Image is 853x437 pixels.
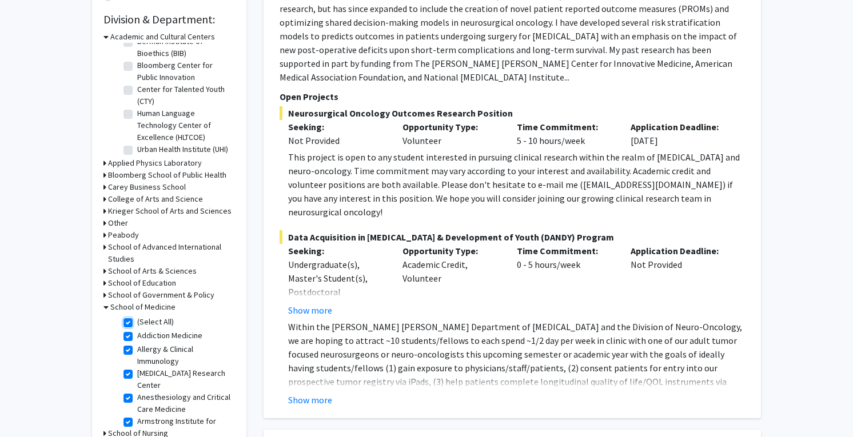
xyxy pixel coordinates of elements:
[137,316,174,328] label: (Select All)
[137,107,232,143] label: Human Language Technology Center of Excellence (HLTCOE)
[137,59,232,83] label: Bloomberg Center for Public Innovation
[137,391,232,415] label: Anesthesiology and Critical Care Medicine
[402,120,500,134] p: Opportunity Type:
[394,244,508,317] div: Academic Credit, Volunteer
[108,229,139,241] h3: Peabody
[9,386,49,428] iframe: Chat
[394,120,508,147] div: Volunteer
[622,120,736,147] div: [DATE]
[108,217,128,229] h3: Other
[631,120,728,134] p: Application Deadline:
[508,120,623,147] div: 5 - 10 hours/week
[137,83,232,107] label: Center for Talented Youth (CTY)
[137,367,232,391] label: [MEDICAL_DATA] Research Center
[108,265,197,277] h3: School of Arts & Sciences
[280,106,745,120] span: Neurosurgical Oncology Outcomes Research Position
[110,301,176,313] h3: School of Medicine
[137,343,232,367] label: Allergy & Clinical Immunology
[508,244,623,317] div: 0 - 5 hours/week
[108,193,203,205] h3: College of Arts and Science
[137,330,202,342] label: Addiction Medicine
[517,244,614,258] p: Time Commitment:
[137,35,232,59] label: Berman Institute of Bioethics (BIB)
[288,320,745,416] p: Within the [PERSON_NAME] [PERSON_NAME] Department of [MEDICAL_DATA] and the Division of Neuro-Onc...
[108,205,232,217] h3: Krieger School of Arts and Sciences
[288,134,385,147] div: Not Provided
[280,230,745,244] span: Data Acquisition in [MEDICAL_DATA] & Development of Youth (DANDY) Program
[288,150,745,219] div: This project is open to any student interested in pursuing clinical research within the realm of ...
[402,244,500,258] p: Opportunity Type:
[517,120,614,134] p: Time Commitment:
[108,157,202,169] h3: Applied Physics Laboratory
[280,90,745,103] p: Open Projects
[110,31,215,43] h3: Academic and Cultural Centers
[137,143,228,155] label: Urban Health Institute (UHI)
[108,277,176,289] h3: School of Education
[288,303,332,317] button: Show more
[622,244,736,317] div: Not Provided
[288,258,385,354] div: Undergraduate(s), Master's Student(s), Postdoctoral Researcher(s) / Research Staff, Medical Resid...
[288,244,385,258] p: Seeking:
[288,393,332,407] button: Show more
[108,289,214,301] h3: School of Government & Policy
[103,13,235,26] h2: Division & Department:
[108,241,235,265] h3: School of Advanced International Studies
[108,181,186,193] h3: Carey Business School
[288,120,385,134] p: Seeking:
[631,244,728,258] p: Application Deadline:
[108,169,226,181] h3: Bloomberg School of Public Health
